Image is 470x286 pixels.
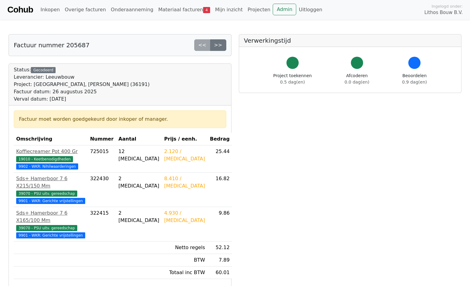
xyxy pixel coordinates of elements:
a: Inkopen [38,4,62,16]
a: Overige facturen [62,4,108,16]
div: Status: [14,66,150,103]
div: Gecodeerd [31,67,56,73]
a: Materiaal facturen4 [156,4,213,16]
td: BTW [162,254,208,266]
div: 12 [MEDICAL_DATA] [118,148,159,163]
span: 19010 - Keetbenodigdheden [16,156,73,162]
div: Koffiecreamer Pot 400 Gr [16,148,85,155]
a: Uitloggen [296,4,325,16]
div: 2 [MEDICAL_DATA] [118,209,159,224]
span: 4 [203,7,210,13]
div: 2.120 / [MEDICAL_DATA] [164,148,205,163]
td: 9.86 [207,207,232,241]
span: 9901 - WKR: Gerichte vrijstellingen [16,198,85,204]
th: Omschrijving [14,133,88,145]
a: Cohub [7,2,33,17]
h5: Factuur nummer 205687 [14,41,89,49]
span: Lithos Bouw B.V. [424,9,463,16]
td: 60.01 [207,266,232,279]
th: Prijs / eenh. [162,133,208,145]
div: Project toekennen [273,73,312,85]
a: >> [210,39,226,51]
div: Verval datum: [DATE] [14,95,150,103]
span: 39070 - PSU uitv. gereedschap [16,225,77,231]
td: 25.44 [207,145,232,173]
div: Sds+ Hamerboor 7 6 X215/150 Mm [16,175,85,190]
span: 0.9 dag(en) [402,80,427,84]
td: 7.89 [207,254,232,266]
td: 725015 [88,145,116,173]
th: Bedrag [207,133,232,145]
a: Admin [273,4,296,15]
a: Sds+ Hamerboor 7 6 X165/100 Mm39070 - PSU uitv. gereedschap 9901 - WKR: Gerichte vrijstellingen [16,209,85,239]
div: Afcoderen [344,73,369,85]
div: Beoordelen [402,73,427,85]
td: 16.82 [207,173,232,207]
td: Netto regels [162,241,208,254]
div: 2 [MEDICAL_DATA] [118,175,159,190]
span: Ingelogd onder: [432,3,463,9]
a: Mijn inzicht [213,4,245,16]
h5: Verwerkingstijd [244,37,457,44]
td: 322415 [88,207,116,241]
div: 8.410 / [MEDICAL_DATA] [164,175,205,190]
div: 4.930 / [MEDICAL_DATA] [164,209,205,224]
div: Project: [GEOGRAPHIC_DATA], [PERSON_NAME] (36191) [14,81,150,88]
div: Factuur moet worden goedgekeurd door inkoper of manager. [19,116,221,123]
a: Sds+ Hamerboor 7 6 X215/150 Mm39070 - PSU uitv. gereedschap 9901 - WKR: Gerichte vrijstellingen [16,175,85,204]
td: 52.12 [207,241,232,254]
div: Factuur datum: 26 augustus 2025 [14,88,150,95]
span: 0.0 dag(en) [344,80,369,84]
td: Totaal inc BTW [162,266,208,279]
div: Sds+ Hamerboor 7 6 X165/100 Mm [16,209,85,224]
th: Aantal [116,133,162,145]
span: 9902 - WKR: Nihilwaarderingen [16,163,78,170]
span: 9901 - WKR: Gerichte vrijstellingen [16,232,85,238]
a: Projecten [245,4,273,16]
a: Koffiecreamer Pot 400 Gr19010 - Keetbenodigdheden 9902 - WKR: Nihilwaarderingen [16,148,85,170]
span: 39070 - PSU uitv. gereedschap [16,191,77,197]
td: 322430 [88,173,116,207]
th: Nummer [88,133,116,145]
div: Leverancier: Leeuwbouw [14,73,150,81]
span: 0.5 dag(en) [280,80,305,84]
a: Onderaanneming [108,4,156,16]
